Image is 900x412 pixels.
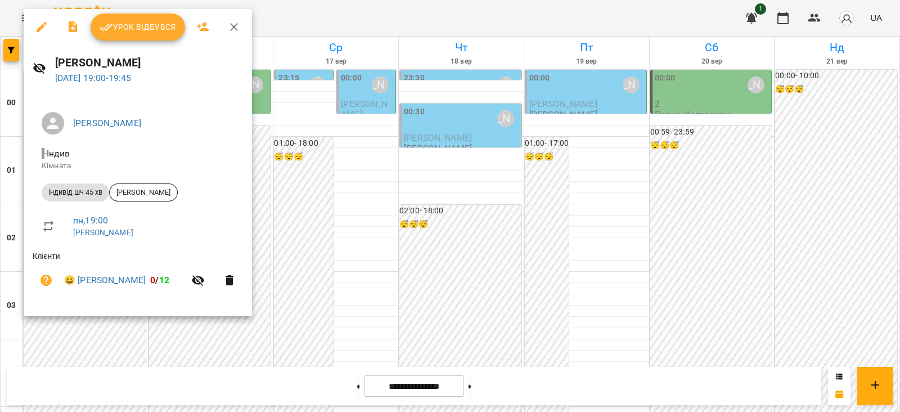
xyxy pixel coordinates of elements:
ul: Клієнти [33,250,243,303]
h6: [PERSON_NAME] [55,54,243,71]
span: 0 [150,275,155,285]
a: [PERSON_NAME] [73,118,141,128]
span: 12 [159,275,169,285]
a: [DATE] 19:00-19:45 [55,73,132,83]
div: [PERSON_NAME] [109,183,178,201]
span: індивід шч 45 хв [42,187,109,198]
a: 😀 [PERSON_NAME] [64,274,146,287]
a: [PERSON_NAME] [73,228,133,237]
span: Урок відбувся [100,20,176,34]
span: - Індив [42,148,72,159]
a: пн , 19:00 [73,215,108,226]
p: Кімната [42,160,234,172]
button: Урок відбувся [91,14,185,41]
b: / [150,275,169,285]
button: Візит ще не сплачено. Додати оплату? [33,267,60,294]
span: [PERSON_NAME] [110,187,177,198]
